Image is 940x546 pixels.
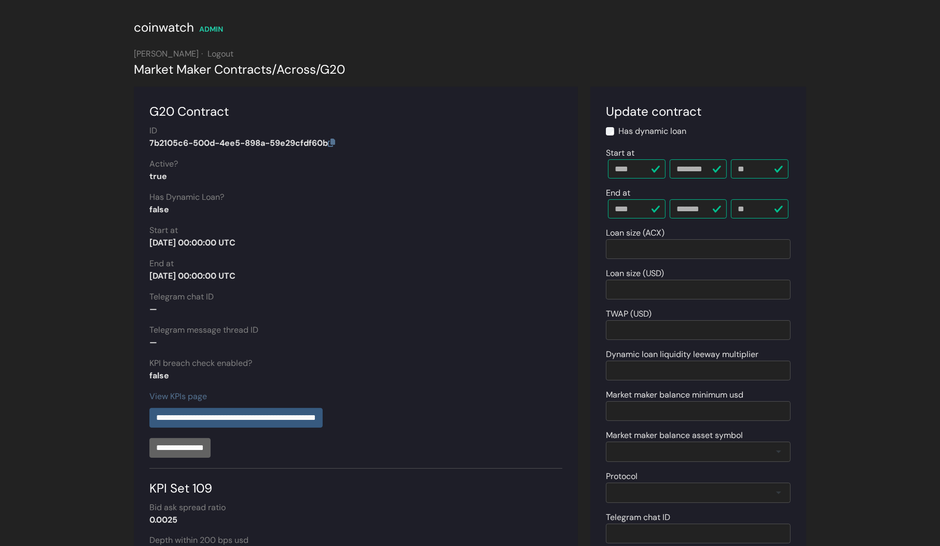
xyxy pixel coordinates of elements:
[149,224,178,237] label: Start at
[134,23,223,34] a: coinwatch ADMIN
[149,237,236,248] strong: [DATE] 00:00:00 UTC
[149,158,178,170] label: Active?
[149,257,174,270] label: End at
[149,337,157,348] strong: —
[208,48,233,59] a: Logout
[149,357,252,370] label: KPI breach check enabled?
[606,348,758,361] label: Dynamic loan liquidity leeway multiplier
[201,48,203,59] span: ·
[149,370,169,381] strong: false
[606,308,652,320] label: TWAP (USD)
[149,138,335,148] strong: 7b2105c6-500d-4ee5-898a-59e29cfdf60b
[272,61,277,77] span: /
[149,191,224,203] label: Has Dynamic Loan?
[134,18,194,37] div: coinwatch
[606,470,638,483] label: Protocol
[606,187,630,199] label: End at
[149,468,562,498] div: KPI Set 109
[606,511,670,524] label: Telegram chat ID
[134,60,806,79] div: Market Maker Contracts Across G20
[199,24,223,35] div: ADMIN
[606,267,664,280] label: Loan size (USD)
[606,429,743,442] label: Market maker balance asset symbol
[606,227,665,239] label: Loan size (ACX)
[149,270,236,281] strong: [DATE] 00:00:00 UTC
[606,147,634,159] label: Start at
[149,291,214,303] label: Telegram chat ID
[149,324,258,336] label: Telegram message thread ID
[606,389,743,401] label: Market maker balance minimum usd
[149,171,167,182] strong: true
[606,102,791,121] div: Update contract
[149,514,177,525] strong: 0.0025
[149,304,157,315] strong: —
[149,391,207,402] a: View KPIs page
[149,102,562,121] div: G20 Contract
[149,204,169,215] strong: false
[134,48,806,60] div: [PERSON_NAME]
[149,125,157,137] label: ID
[618,125,686,138] label: Has dynamic loan
[316,61,320,77] span: /
[149,501,226,514] label: Bid ask spread ratio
